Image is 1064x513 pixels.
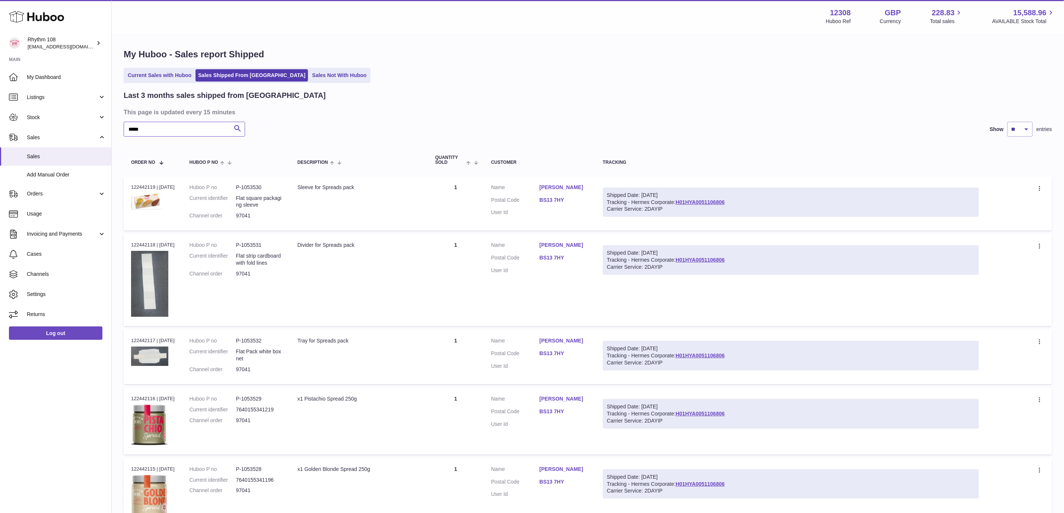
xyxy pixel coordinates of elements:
span: Settings [27,291,106,298]
div: Carrier Service: 2DAYIP [607,359,975,366]
div: Rhythm 108 [28,36,95,50]
img: 123081753716481.JPG [131,193,168,210]
strong: GBP [885,8,901,18]
a: H01HYA0051106806 [676,411,725,417]
dt: Huboo P no [190,395,236,402]
div: 122442118 | [DATE] [131,242,175,248]
span: Sales [27,134,98,141]
dt: User Id [491,267,540,274]
dt: User Id [491,421,540,428]
dt: User Id [491,363,540,370]
a: 15,588.96 AVAILABLE Stock Total [992,8,1055,25]
dd: 97041 [236,417,283,424]
div: 122442116 | [DATE] [131,395,175,402]
h2: Last 3 months sales shipped from [GEOGRAPHIC_DATA] [124,90,326,101]
span: Invoicing and Payments [27,230,98,238]
a: BS13 7HY [540,254,588,261]
a: H01HYA0051106806 [676,481,725,487]
dd: 7640155341196 [236,477,283,484]
span: [EMAIL_ADDRESS][DOMAIN_NAME] [28,44,109,50]
span: My Dashboard [27,74,106,81]
span: Channels [27,271,106,278]
a: Sales Shipped From [GEOGRAPHIC_DATA] [196,69,308,82]
div: 122442119 | [DATE] [131,184,175,191]
div: Tracking - Hermes Corporate: [603,469,979,499]
div: x1 Pistachio Spread 250g [298,395,420,402]
div: Sleeve for Spreads pack [298,184,420,191]
a: Log out [9,326,102,340]
div: Shipped Date: [DATE] [607,192,975,199]
dd: P-1053531 [236,242,283,249]
dt: Postal Code [491,408,540,417]
dd: P-1053529 [236,395,283,402]
dt: Current identifier [190,252,236,267]
dt: Name [491,466,540,475]
div: Shipped Date: [DATE] [607,474,975,481]
div: Shipped Date: [DATE] [607,249,975,256]
dt: Channel order [190,270,236,277]
a: H01HYA0051106806 [676,257,725,263]
td: 1 [428,388,484,455]
dt: User Id [491,209,540,216]
span: Quantity Sold [435,155,465,165]
dd: P-1053528 [236,466,283,473]
a: BS13 7HY [540,197,588,204]
div: Currency [880,18,901,25]
span: Returns [27,311,106,318]
div: x1 Golden Blonde Spread 250g [298,466,420,473]
div: Shipped Date: [DATE] [607,403,975,410]
a: [PERSON_NAME] [540,184,588,191]
dt: Current identifier [190,195,236,209]
span: Orders [27,190,98,197]
a: 228.83 Total sales [930,8,963,25]
strong: 12308 [830,8,851,18]
span: Usage [27,210,106,217]
span: Description [298,160,328,165]
span: Stock [27,114,98,121]
div: Tray for Spreads pack [298,337,420,344]
span: 15,588.96 [1013,8,1046,18]
dd: P-1053530 [236,184,283,191]
div: Tracking - Hermes Corporate: [603,188,979,217]
dt: Name [491,395,540,404]
div: Tracking [603,160,979,165]
a: [PERSON_NAME] [540,337,588,344]
h3: This page is updated every 15 minutes [124,108,1050,116]
dt: Channel order [190,417,236,424]
span: Cases [27,251,106,258]
dt: Huboo P no [190,184,236,191]
dd: P-1053532 [236,337,283,344]
a: Sales Not With Huboo [309,69,369,82]
dt: Channel order [190,366,236,373]
div: Tracking - Hermes Corporate: [603,245,979,275]
a: BS13 7HY [540,350,588,357]
div: Carrier Service: 2DAYIP [607,487,975,494]
dt: Current identifier [190,348,236,362]
a: H01HYA0051106806 [676,353,725,359]
span: AVAILABLE Stock Total [992,18,1055,25]
dt: Huboo P no [190,337,236,344]
dt: Postal Code [491,478,540,487]
dd: Flat Pack white box net [236,348,283,362]
img: 1753716395.JPG [131,347,168,366]
div: 122442117 | [DATE] [131,337,175,344]
span: entries [1036,126,1052,133]
div: 122442115 | [DATE] [131,466,175,472]
div: Shipped Date: [DATE] [607,345,975,352]
a: BS13 7HY [540,478,588,485]
div: Carrier Service: 2DAYIP [607,264,975,271]
dt: Huboo P no [190,466,236,473]
dt: Channel order [190,487,236,494]
span: Add Manual Order [27,171,106,178]
dd: 7640155341219 [236,406,283,413]
div: Divider for Spreads pack [298,242,420,249]
td: 1 [428,234,484,326]
img: 1753716369.JPG [131,251,168,317]
dt: Postal Code [491,350,540,359]
dt: Huboo P no [190,242,236,249]
a: H01HYA0051106806 [676,199,725,205]
img: 1753713930.JPG [131,404,168,445]
dt: Name [491,184,540,193]
dt: Name [491,337,540,346]
span: Huboo P no [190,160,218,165]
